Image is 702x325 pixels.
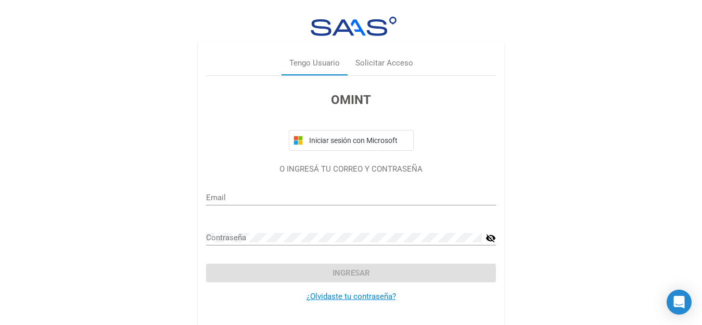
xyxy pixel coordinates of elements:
p: O INGRESÁ TU CORREO Y CONTRASEÑA [206,163,496,175]
a: ¿Olvidaste tu contraseña? [307,292,396,301]
span: Ingresar [333,268,370,278]
button: Ingresar [206,264,496,282]
h3: OMINT [206,90,496,109]
span: Iniciar sesión con Microsoft [307,136,409,145]
mat-icon: visibility_off [486,232,496,244]
div: Tengo Usuario [289,57,340,69]
button: Iniciar sesión con Microsoft [289,130,414,151]
div: Open Intercom Messenger [667,290,692,315]
div: Solicitar Acceso [355,57,413,69]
